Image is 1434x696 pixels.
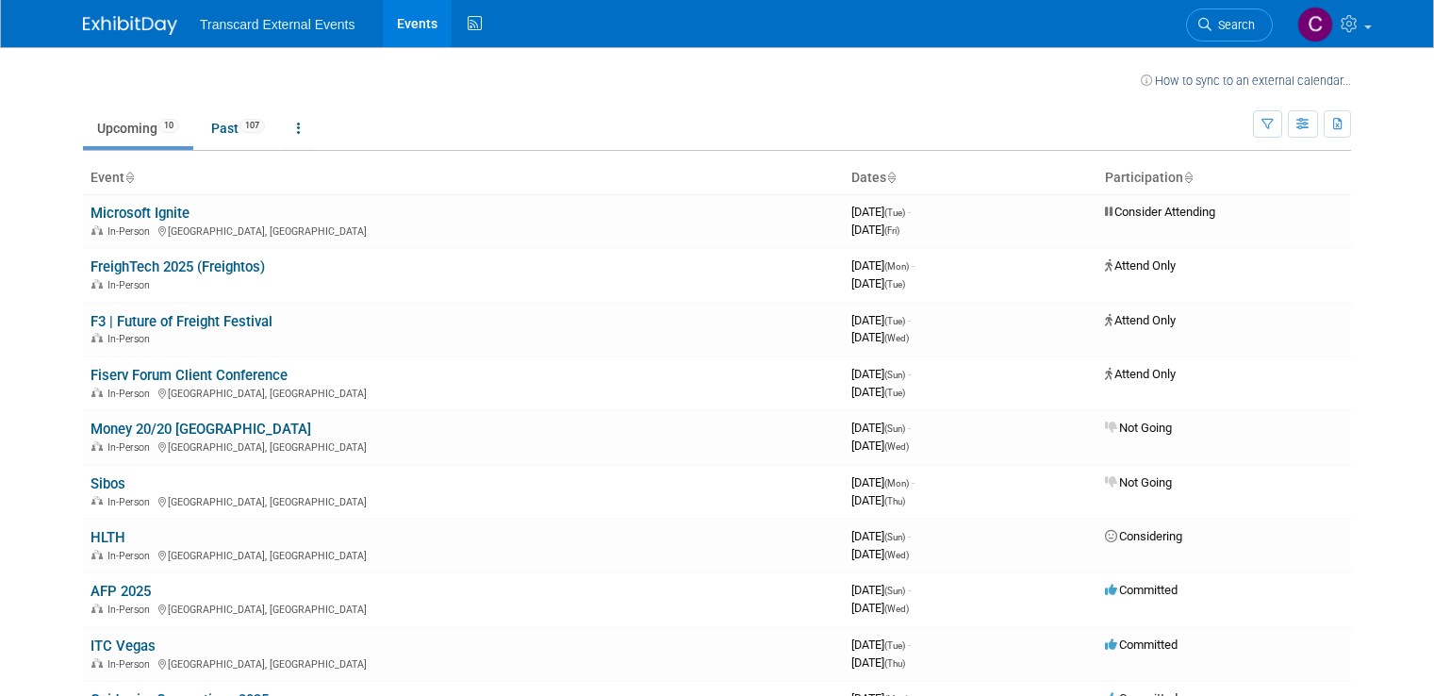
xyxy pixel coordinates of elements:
span: [DATE] [851,258,915,273]
span: (Tue) [884,207,905,218]
span: (Wed) [884,441,909,452]
span: [DATE] [851,638,911,652]
span: (Sun) [884,586,905,596]
img: In-Person Event [91,658,103,668]
span: (Wed) [884,604,909,614]
span: (Tue) [884,388,905,398]
img: In-Person Event [91,279,103,289]
span: (Thu) [884,658,905,669]
a: How to sync to an external calendar... [1141,74,1351,88]
span: - [912,258,915,273]
span: [DATE] [851,276,905,290]
span: Transcard External Events [200,17,354,32]
span: (Wed) [884,333,909,343]
span: (Mon) [884,261,909,272]
span: - [908,529,911,543]
span: [DATE] [851,367,911,381]
span: In-Person [107,496,156,508]
a: F3 | Future of Freight Festival [91,313,272,330]
span: - [908,421,911,435]
span: In-Person [107,333,156,345]
a: Upcoming10 [83,110,193,146]
span: [DATE] [851,655,905,670]
span: Search [1211,18,1255,32]
img: In-Person Event [91,550,103,559]
span: Committed [1105,638,1178,652]
span: [DATE] [851,421,911,435]
span: In-Person [107,279,156,291]
img: In-Person Event [91,441,103,451]
span: In-Person [107,658,156,671]
span: [DATE] [851,529,911,543]
span: (Sun) [884,423,905,434]
img: In-Person Event [91,388,103,397]
img: In-Person Event [91,225,103,235]
span: [DATE] [851,475,915,489]
span: Attend Only [1105,367,1176,381]
span: (Thu) [884,496,905,506]
a: Sort by Start Date [886,170,896,185]
span: [DATE] [851,493,905,507]
span: [DATE] [851,330,909,344]
span: [DATE] [851,385,905,399]
img: ExhibitDay [83,16,177,35]
a: Sort by Event Name [124,170,134,185]
span: [DATE] [851,601,909,615]
a: Money 20/20 [GEOGRAPHIC_DATA] [91,421,311,438]
span: [DATE] [851,205,911,219]
div: [GEOGRAPHIC_DATA], [GEOGRAPHIC_DATA] [91,223,836,238]
span: - [908,638,911,652]
th: Event [83,162,844,194]
div: [GEOGRAPHIC_DATA], [GEOGRAPHIC_DATA] [91,493,836,508]
span: Not Going [1105,421,1172,435]
div: [GEOGRAPHIC_DATA], [GEOGRAPHIC_DATA] [91,547,836,562]
a: ITC Vegas [91,638,156,655]
span: In-Person [107,441,156,454]
span: (Sun) [884,370,905,380]
span: [DATE] [851,583,911,597]
span: - [912,475,915,489]
span: (Tue) [884,316,905,326]
span: (Mon) [884,478,909,489]
span: In-Person [107,550,156,562]
a: Fiserv Forum Client Conference [91,367,288,384]
span: Not Going [1105,475,1172,489]
span: [DATE] [851,313,911,327]
a: Search [1186,8,1273,41]
span: - [908,583,911,597]
div: [GEOGRAPHIC_DATA], [GEOGRAPHIC_DATA] [91,655,836,671]
a: Sort by Participation Type [1183,170,1193,185]
img: In-Person Event [91,496,103,505]
span: 10 [158,119,179,133]
span: (Fri) [884,225,899,236]
span: (Tue) [884,640,905,651]
span: [DATE] [851,439,909,453]
span: [DATE] [851,223,899,237]
span: Attend Only [1105,313,1176,327]
span: (Wed) [884,550,909,560]
a: HLTH [91,529,125,546]
span: (Tue) [884,279,905,290]
a: Microsoft Ignite [91,205,190,222]
a: Past107 [197,110,279,146]
span: [DATE] [851,547,909,561]
a: FreighTech 2025 (Freightos) [91,258,265,275]
span: Considering [1105,529,1182,543]
span: Consider Attending [1105,205,1215,219]
img: In-Person Event [91,604,103,613]
span: - [908,205,911,219]
span: 107 [239,119,265,133]
img: Claire Kelly [1297,7,1333,42]
span: (Sun) [884,532,905,542]
img: In-Person Event [91,333,103,342]
a: Sibos [91,475,125,492]
div: [GEOGRAPHIC_DATA], [GEOGRAPHIC_DATA] [91,385,836,400]
a: AFP 2025 [91,583,151,600]
span: Committed [1105,583,1178,597]
th: Participation [1097,162,1351,194]
div: [GEOGRAPHIC_DATA], [GEOGRAPHIC_DATA] [91,601,836,616]
span: Attend Only [1105,258,1176,273]
th: Dates [844,162,1097,194]
div: [GEOGRAPHIC_DATA], [GEOGRAPHIC_DATA] [91,439,836,454]
span: - [908,313,911,327]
